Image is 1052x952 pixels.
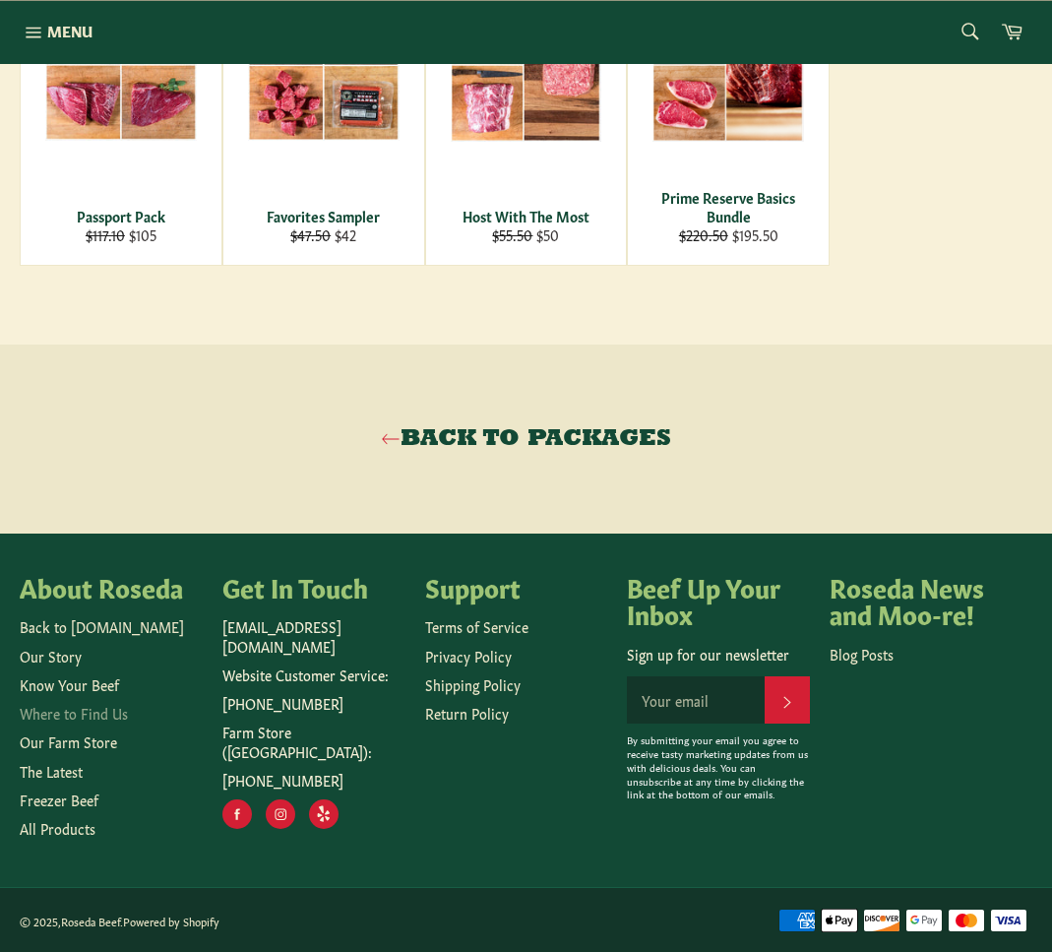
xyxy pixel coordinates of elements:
[20,761,83,781] a: The Latest
[20,646,82,666] a: Our Story
[20,616,184,636] a: Back to [DOMAIN_NAME]
[641,225,817,244] div: $195.50
[425,703,509,723] a: Return Policy
[47,21,93,41] span: Menu
[222,694,405,713] p: [PHONE_NUMBER]
[679,224,728,244] s: $220.50
[33,225,210,244] div: $105
[425,674,521,694] a: Shipping Policy
[830,573,1013,627] h4: Roseda News and Moo-re!
[20,674,119,694] a: Know Your Beef
[235,207,411,225] div: Favorites Sampler
[438,207,614,225] div: Host With The Most
[222,771,405,790] p: [PHONE_NUMBER]
[222,666,405,684] p: Website Customer Service:
[20,731,117,751] a: Our Farm Store
[425,616,528,636] a: Terms of Service
[20,790,98,809] a: Freezer Beef
[123,914,219,928] a: Powered by Shopify
[425,573,608,601] h4: Support
[222,723,405,761] p: Farm Store ([GEOGRAPHIC_DATA]):
[290,224,331,244] s: $47.50
[438,225,614,244] div: $50
[627,676,765,724] input: Your email
[33,207,210,225] div: Passport Pack
[20,818,95,838] a: All Products
[20,703,128,723] a: Where to Find Us
[627,733,810,801] p: By submitting your email you agree to receive tasty marketing updates from us with delicious deal...
[830,644,894,664] a: Blog Posts
[20,423,1032,455] a: Back to Packages
[61,914,120,928] a: Roseda Beef
[222,573,405,601] h4: Get In Touch
[641,188,817,226] div: Prime Reserve Basics Bundle
[20,573,203,601] h4: About Roseda
[20,914,219,928] small: © 2025, .
[627,645,810,664] p: Sign up for our newsletter
[627,573,810,627] h4: Beef Up Your Inbox
[222,617,405,656] p: [EMAIL_ADDRESS][DOMAIN_NAME]
[235,225,411,244] div: $42
[425,646,512,666] a: Privacy Policy
[492,224,532,244] s: $55.50
[86,224,125,244] s: $117.10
